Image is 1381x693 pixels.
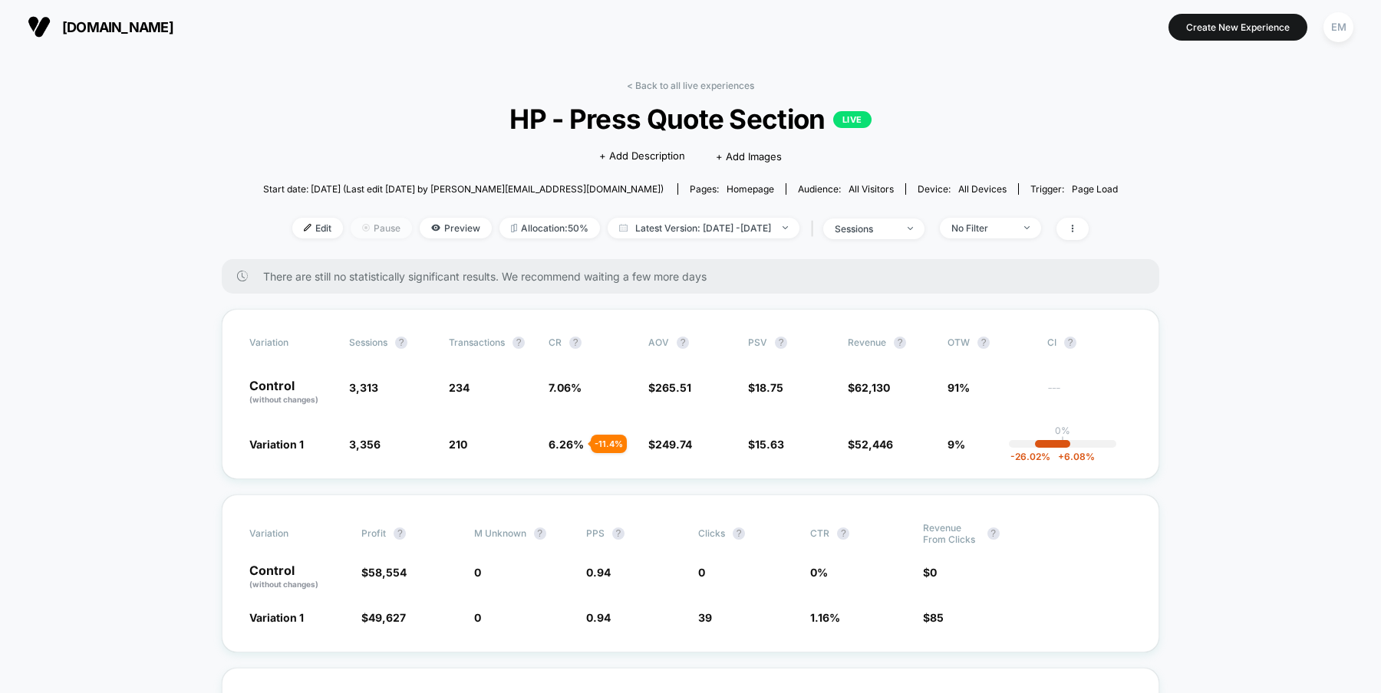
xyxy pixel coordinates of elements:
[810,527,829,539] span: CTR
[837,527,849,540] button: ?
[608,218,799,238] span: Latest Version: [DATE] - [DATE]
[848,381,890,394] span: $
[1024,226,1030,229] img: end
[810,566,828,579] span: 0 %
[951,222,1013,234] div: No Filter
[677,337,689,349] button: ?
[835,223,896,235] div: sessions
[923,566,937,579] span: $
[948,337,1032,349] span: OTW
[586,611,611,624] span: 0.94
[755,381,783,394] span: 18.75
[586,566,611,579] span: 0.94
[655,381,691,394] span: 265.51
[249,438,304,451] span: Variation 1
[987,527,1000,540] button: ?
[591,435,627,453] div: - 11.4 %
[361,566,407,579] span: $
[249,580,318,589] span: (without changes)
[755,438,784,451] span: 15.63
[306,103,1075,135] span: HP - Press Quote Section
[855,438,893,451] span: 52,446
[807,218,823,240] span: |
[810,611,840,624] span: 1.16 %
[923,522,980,545] span: Revenue From Clicks
[249,611,304,624] span: Variation 1
[304,224,311,232] img: edit
[1319,11,1358,43] button: EM
[798,183,894,195] div: Audience:
[362,224,370,232] img: end
[449,381,470,394] span: 234
[619,224,628,232] img: calendar
[848,337,886,348] span: Revenue
[748,438,784,451] span: $
[1061,436,1064,448] p: |
[698,566,705,579] span: 0
[511,224,517,232] img: rebalance
[349,381,378,394] span: 3,313
[948,381,970,394] span: 91%
[28,15,51,38] img: Visually logo
[1030,183,1118,195] div: Trigger:
[930,611,944,624] span: 85
[23,15,178,39] button: [DOMAIN_NAME]
[733,527,745,540] button: ?
[1055,425,1070,436] p: 0%
[1047,383,1132,406] span: ---
[599,149,685,164] span: + Add Description
[698,527,725,539] span: Clicks
[474,527,526,539] span: M Unknown
[690,183,774,195] div: Pages:
[905,183,1018,195] span: Device:
[420,218,492,238] span: Preview
[958,183,1007,195] span: all devices
[361,527,386,539] span: Profit
[655,438,692,451] span: 249.74
[368,566,407,579] span: 58,554
[1064,337,1076,349] button: ?
[627,80,754,91] a: < Back to all live experiences
[249,395,318,404] span: (without changes)
[1050,451,1095,462] span: 6.08 %
[1058,451,1064,462] span: +
[549,337,562,348] span: CR
[549,438,584,451] span: 6.26 %
[449,438,467,451] span: 210
[349,337,387,348] span: Sessions
[263,270,1129,283] span: There are still no statistically significant results. We recommend waiting a few more days
[727,183,774,195] span: homepage
[1168,14,1307,41] button: Create New Experience
[513,337,525,349] button: ?
[534,527,546,540] button: ?
[474,566,481,579] span: 0
[395,337,407,349] button: ?
[833,111,872,128] p: LIVE
[349,438,381,451] span: 3,356
[698,611,712,624] span: 39
[474,611,481,624] span: 0
[849,183,894,195] span: All Visitors
[908,227,913,230] img: end
[62,19,173,35] span: [DOMAIN_NAME]
[569,337,582,349] button: ?
[394,527,406,540] button: ?
[930,566,937,579] span: 0
[292,218,343,238] span: Edit
[748,381,783,394] span: $
[648,337,669,348] span: AOV
[848,438,893,451] span: $
[977,337,990,349] button: ?
[263,183,664,195] span: Start date: [DATE] (Last edit [DATE] by [PERSON_NAME][EMAIL_ADDRESS][DOMAIN_NAME])
[1047,337,1132,349] span: CI
[783,226,788,229] img: end
[1010,451,1050,462] span: -26.02 %
[249,522,334,545] span: Variation
[361,611,406,624] span: $
[549,381,582,394] span: 7.06 %
[748,337,767,348] span: PSV
[612,527,625,540] button: ?
[351,218,412,238] span: Pause
[648,438,692,451] span: $
[948,438,965,451] span: 9%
